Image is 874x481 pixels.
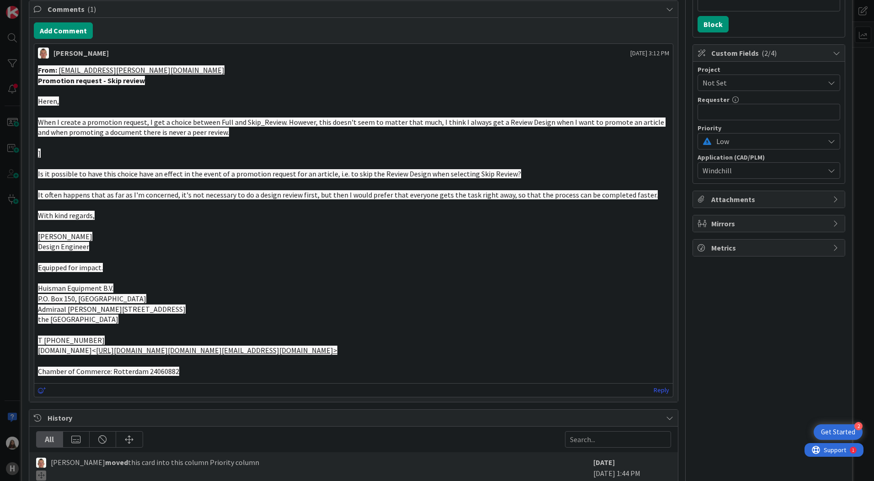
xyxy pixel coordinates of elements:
div: [PERSON_NAME] [53,48,109,59]
span: ] [38,149,41,158]
a: [URL][DOMAIN_NAME][DOMAIN_NAME][EMAIL_ADDRESS][DOMAIN_NAME]> [96,346,337,355]
span: Heren, [38,96,59,106]
span: ( 1 ) [87,5,96,14]
span: Chamber of Commerce: Rotterdam 24060882 [38,367,179,376]
a: [EMAIL_ADDRESS][PERSON_NAME][DOMAIN_NAME] [59,65,224,75]
img: TJ [36,458,46,468]
span: [DOMAIN_NAME]< [38,346,96,355]
span: With kind regards, [38,211,95,220]
span: Design Engineer [38,242,89,251]
span: Is it possible to have this choice have an effect in the event of a promotion request for an arti... [38,169,521,178]
span: Not Set [703,76,820,89]
span: History [48,412,661,423]
div: Priority [698,125,840,131]
span: [DATE] 3:12 PM [630,48,669,58]
span: Support [19,1,42,12]
div: 1 [48,4,50,11]
span: Huisman Equipment B.V. [38,283,113,293]
input: Search... [565,431,671,448]
span: Equipped for impact. [38,263,103,272]
div: 2 [854,422,863,430]
b: [DATE] [593,458,615,467]
a: Reply [654,385,669,396]
div: Get Started [821,428,855,437]
div: Open Get Started checklist, remaining modules: 2 [814,424,863,440]
span: [PERSON_NAME] [38,232,92,241]
span: When I create a promotion request, I get a choice between Full and Skip_Review. However, this doe... [38,118,666,137]
span: the [GEOGRAPHIC_DATA] [38,315,118,324]
span: Low [716,135,820,148]
strong: Promotion request - Skip review [38,76,145,85]
span: Windchill [703,165,824,176]
span: T [PHONE_NUMBER] [38,336,105,345]
button: Block [698,16,729,32]
span: [PERSON_NAME] this card into this column Priority column [51,457,259,481]
div: Project [698,66,840,73]
strong: From: [38,65,57,75]
span: Admiraal [PERSON_NAME][STREET_ADDRESS] [38,305,186,314]
b: moved [105,458,128,467]
span: ( 2/4 ) [762,48,777,58]
span: Attachments [711,194,828,205]
img: TJ [38,48,49,59]
button: Add Comment [34,22,93,39]
span: Custom Fields [711,48,828,59]
span: Metrics [711,242,828,253]
span: P.O. Box 150, [GEOGRAPHIC_DATA] [38,294,146,303]
label: Requester [698,96,730,104]
div: Application (CAD/PLM) [698,154,840,160]
span: It often happens that as far as I'm concerned, it's not necessary to do a design review first, bu... [38,190,658,199]
div: All [37,432,63,447]
span: Comments [48,4,661,15]
span: Mirrors [711,218,828,229]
